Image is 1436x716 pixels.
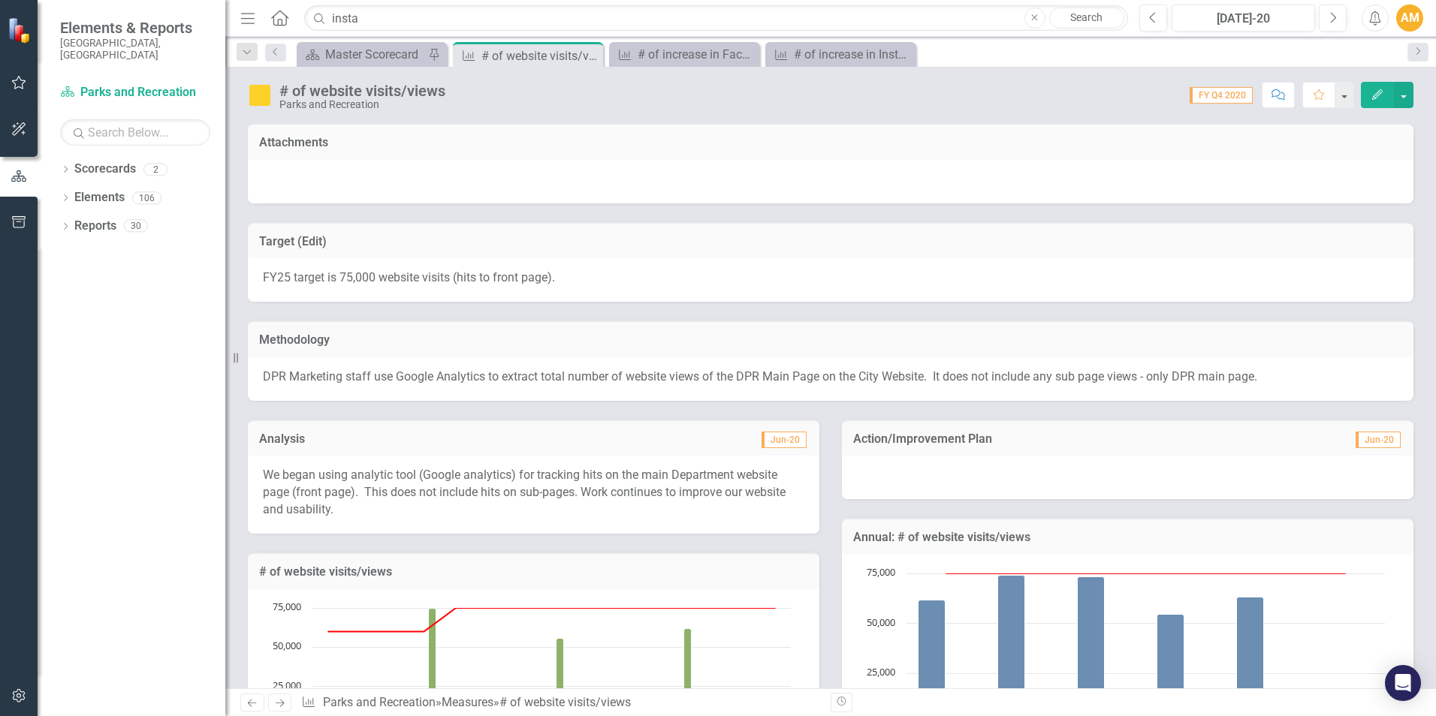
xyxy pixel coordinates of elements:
[143,163,167,176] div: 2
[8,17,34,44] img: ClearPoint Strategy
[1049,8,1124,29] a: Search
[762,432,807,448] span: Jun-20
[74,218,116,235] a: Reports
[60,19,210,37] span: Elements & Reports
[867,665,895,678] text: 25,000
[273,600,301,613] text: 75,000
[279,83,445,99] div: # of website visits/views
[323,695,436,709] a: Parks and Recreation
[74,189,125,206] a: Elements
[300,45,424,64] a: Master Scorecard
[259,432,532,446] h3: Analysis
[853,531,1402,544] h3: Annual: # of website visits/views
[1385,665,1421,701] div: Open Intercom Messenger
[794,45,912,64] div: # of increase in Instagram Followers
[263,467,804,519] p: We began using analytic tool (Google analytics) for tracking hits on the main Department website ...
[259,333,1402,347] h3: Methodology
[481,47,599,65] div: # of website visits/views
[74,161,136,178] a: Scorecards
[60,37,210,62] small: [GEOGRAPHIC_DATA], [GEOGRAPHIC_DATA]
[259,565,808,579] h3: # of website visits/views
[1172,5,1315,32] button: [DATE]-20
[132,191,161,204] div: 106
[944,570,1348,576] g: Target, series 2 of 3. Line with 6 data points.
[263,270,555,284] span: FY25 target is 75,000 website visits (hits to front page).
[1177,10,1310,28] div: [DATE]-20
[304,5,1128,32] input: Search ClearPoint...
[499,695,631,709] div: # of website visits/views
[259,235,1402,248] h3: Target (Edit)
[124,220,148,233] div: 30
[1356,432,1401,448] span: Jun-20
[867,615,895,629] text: 50,000
[1396,5,1423,32] button: AM
[301,694,819,711] div: » »
[638,45,756,64] div: # of increase in Facebook Followers
[60,84,210,101] a: Parks and Recreation
[60,119,210,146] input: Search Below...
[853,432,1265,446] h3: Action/Improvement Plan
[613,45,756,64] a: # of increase in Facebook Followers
[273,639,301,652] text: 50,000
[1190,87,1253,104] span: FY Q4 2020
[248,83,272,107] img: Close to Target
[273,678,301,692] text: 25,000
[867,565,895,579] text: 75,000
[259,136,1402,149] h3: Attachments
[279,99,445,110] div: Parks and Recreation
[325,45,424,64] div: Master Scorecard
[769,45,912,64] a: # of increase in Instagram Followers
[442,695,493,709] a: Measures
[263,369,1398,386] p: DPR Marketing staff use Google Analytics to extract total number of website views of the DPR Main...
